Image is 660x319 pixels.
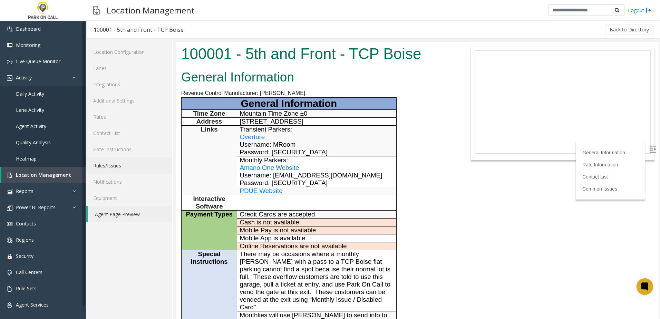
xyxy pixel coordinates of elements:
[86,125,172,141] a: Contact List
[88,206,172,222] a: Agent Page Preview
[64,145,107,152] a: PDUE Website
[16,90,44,97] span: Daily Activity
[64,91,89,98] span: Overture
[64,129,206,144] span: Username: [EMAIL_ADDRESS][DOMAIN_NAME] Password: [SECURITY_DATA]
[16,155,37,162] span: Heatmap
[7,205,12,211] img: 'icon'
[16,58,60,65] span: Live Queue Monitor
[94,25,184,34] div: 100001 - 5th and Front - TCP Boise
[16,220,36,227] span: Contacts
[103,2,198,19] h3: Location Management
[86,44,172,60] a: Location Configuration
[7,43,12,48] img: 'icon'
[5,1,277,22] h1: 100001 - 5th and Front - TCP Boise
[7,173,12,178] img: 'icon'
[406,144,441,149] a: Common Issues
[86,109,172,125] a: Rates
[7,302,12,308] img: 'icon'
[16,107,44,113] span: Lane Activity
[64,208,215,269] span: There may be occasions where a monthly [PERSON_NAME] with a pass to a TCP Boise flat parking cann...
[86,190,172,206] a: Equipment
[16,139,51,146] span: Quality Analysis
[64,114,112,122] span: Monthly Parkers:
[5,48,129,54] span: Revenue Control Manufacturer: [PERSON_NAME]
[17,68,49,75] span: Time Zone
[7,270,12,275] img: 'icon'
[64,76,128,83] span: [STREET_ADDRESS]
[7,189,12,194] img: 'icon'
[16,269,42,275] span: Call Centers
[646,7,651,14] img: logout
[7,286,12,292] img: 'icon'
[7,221,12,227] img: 'icon'
[86,174,172,190] a: Notifications
[64,84,116,91] span: Transient Parkers:
[16,123,46,129] span: Agent Activity
[64,106,152,114] span: Password: [SECURITY_DATA]
[64,269,211,284] span: Monthlies will use [PERSON_NAME] to send info to Amano One.
[64,99,120,106] span: Username: MRoom
[1,167,86,183] a: Location Management
[17,153,49,168] span: Interactive Software
[5,26,277,44] h2: General Information
[16,188,33,194] span: Reports
[7,254,12,259] img: 'icon'
[64,122,123,129] a: Amano One Website
[20,76,46,83] span: Address
[25,84,42,91] span: Links
[7,238,12,243] img: 'icon'
[473,104,480,110] img: Open/Close Sidebar Menu
[64,176,125,184] span: Cash is not available.
[628,7,651,14] a: Logout
[86,60,172,76] a: Lanes
[86,76,172,93] a: Integrations
[86,141,172,157] a: Gate Instructions
[86,93,172,109] a: Additional Settings
[15,208,52,223] span: Special Instructions
[86,157,172,174] a: Rules/Issues
[65,56,161,67] span: General Information
[16,42,40,48] span: Monitoring
[7,59,12,65] img: 'icon'
[406,108,449,113] a: General Information
[16,253,33,259] span: Security
[16,204,56,211] span: Power BI Reports
[16,172,71,178] span: Location Management
[64,168,139,176] span: Credit Cards are accepted
[406,132,432,137] a: Contact List
[16,285,37,292] span: Rule Sets
[16,301,49,308] span: Agent Services
[64,68,132,75] span: Mountain Time Zone ±0
[10,168,57,176] span: Payment Types
[93,2,100,19] img: pageIcon
[406,120,442,125] a: Rate Information
[16,236,34,243] span: Regions
[64,200,171,207] span: Online Reservations are not available
[16,74,32,81] span: Activity
[605,25,653,35] button: Back to Directory
[7,27,12,32] img: 'icon'
[7,75,12,81] img: 'icon'
[16,26,41,32] span: Dashboard
[64,192,129,200] span: Mobile App is available
[64,184,140,192] span: Mobile Pay is not available
[64,92,89,98] a: Overture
